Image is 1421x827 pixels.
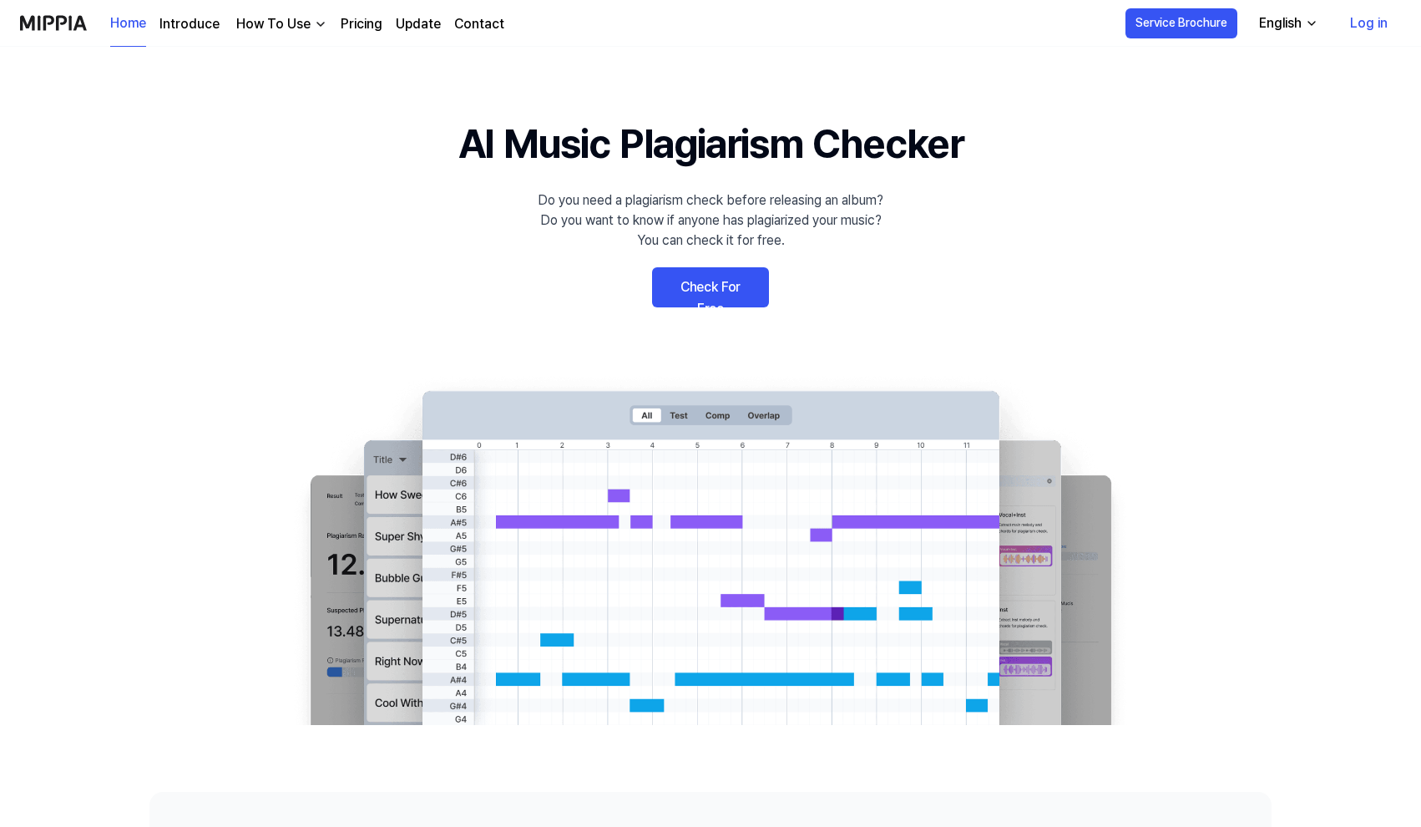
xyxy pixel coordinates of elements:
button: Service Brochure [1125,8,1237,38]
img: down [314,18,327,31]
div: English [1256,13,1305,33]
h1: AI Music Plagiarism Checker [458,114,963,174]
button: How To Use [233,14,327,34]
img: main Image [276,374,1145,725]
button: English [1246,7,1328,40]
a: Introduce [159,14,220,34]
a: Home [110,1,146,47]
div: How To Use [233,14,314,34]
a: Check For Free [652,267,769,307]
div: Do you need a plagiarism check before releasing an album? Do you want to know if anyone has plagi... [538,190,883,251]
a: Update [396,14,441,34]
a: Pricing [341,14,382,34]
a: Contact [454,14,504,34]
